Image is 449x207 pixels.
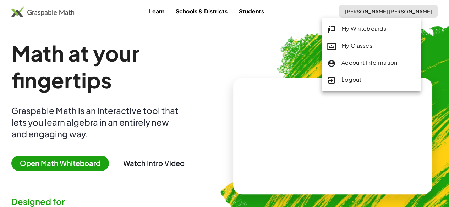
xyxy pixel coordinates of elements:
[279,109,386,162] video: What is this? This is dynamic math notation. Dynamic math notation plays a central role in how Gr...
[322,38,421,54] a: My Classes
[11,105,182,140] div: Graspable Math is an interactive tool that lets you learn algebra in an entirely new and engaging...
[170,5,233,18] a: Schools & Districts
[345,8,432,15] span: [PERSON_NAME] [PERSON_NAME]
[233,5,270,18] a: Students
[327,75,415,85] div: Logout
[11,40,222,93] h1: Math at your fingertips
[339,5,438,18] button: [PERSON_NAME] [PERSON_NAME]
[143,5,170,18] a: Learn
[123,159,185,168] button: Watch Intro Video
[327,24,415,34] div: My Whiteboards
[322,21,421,38] a: My Whiteboards
[11,156,109,171] span: Open Math Whiteboard
[11,160,115,167] a: Open Math Whiteboard
[327,58,415,68] div: Account Information
[327,41,415,51] div: My Classes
